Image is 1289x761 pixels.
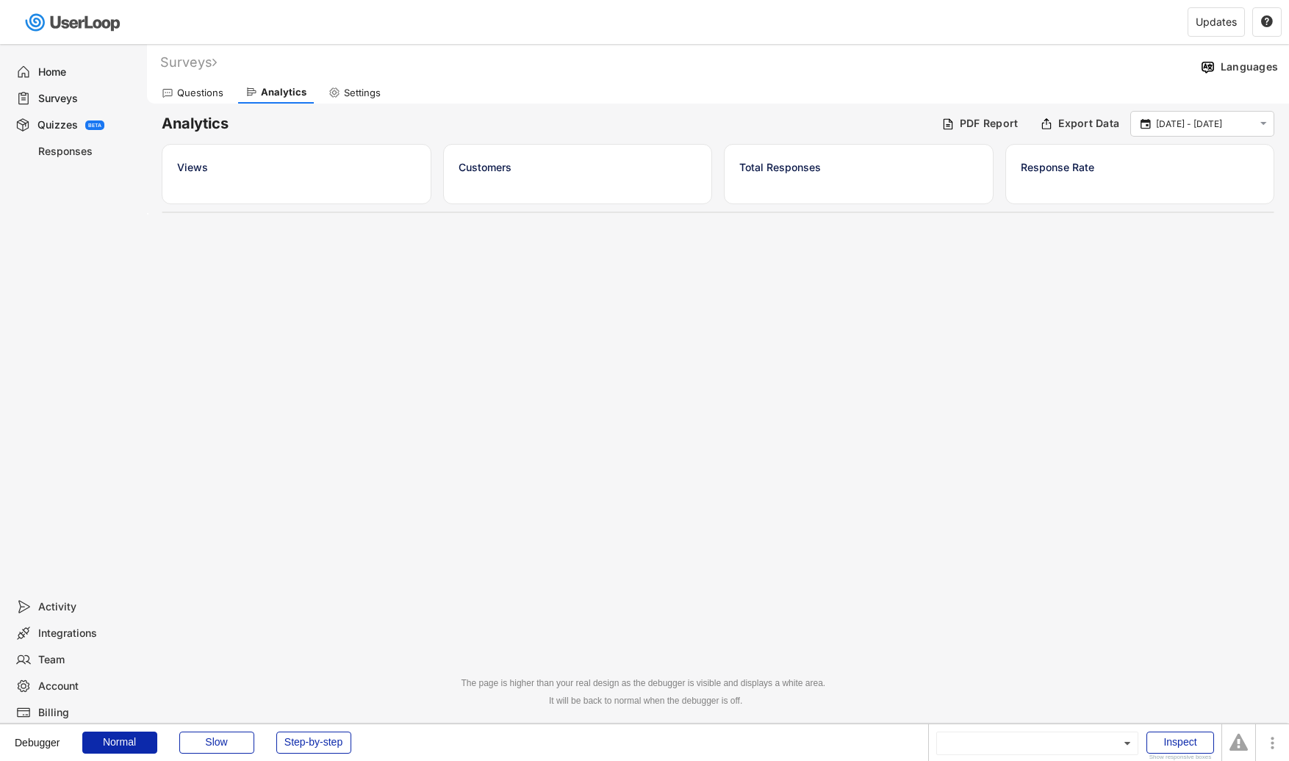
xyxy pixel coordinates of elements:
[1156,117,1253,131] input: Select Date Range
[162,114,930,134] h6: Analytics
[1261,15,1273,28] text: 
[1221,60,1278,73] div: Languages
[1260,118,1267,130] text: 
[38,627,135,641] div: Integrations
[38,706,135,720] div: Billing
[38,653,135,667] div: Team
[276,732,351,754] div: Step-by-step
[960,117,1019,130] div: PDF Report
[459,159,697,175] div: Customers
[38,65,135,79] div: Home
[22,7,126,37] img: userloop-logo-01.svg
[179,732,254,754] div: Slow
[38,679,135,693] div: Account
[38,145,135,159] div: Responses
[1146,754,1214,760] div: Show responsive boxes
[38,600,135,614] div: Activity
[1260,15,1274,29] button: 
[1138,118,1152,131] button: 
[160,54,217,71] div: Surveys
[1200,59,1216,75] img: Language%20Icon.svg
[1058,117,1119,130] div: Export Data
[177,159,416,175] div: Views
[15,724,60,748] div: Debugger
[37,118,78,132] div: Quizzes
[1257,118,1270,130] button: 
[261,86,306,98] div: Analytics
[82,732,157,754] div: Normal
[1021,159,1260,175] div: Response Rate
[344,87,381,99] div: Settings
[38,92,135,106] div: Surveys
[1196,17,1237,27] div: Updates
[88,123,101,128] div: BETA
[739,159,978,175] div: Total Responses
[1141,117,1151,130] text: 
[177,87,223,99] div: Questions
[1146,732,1214,754] div: Inspect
